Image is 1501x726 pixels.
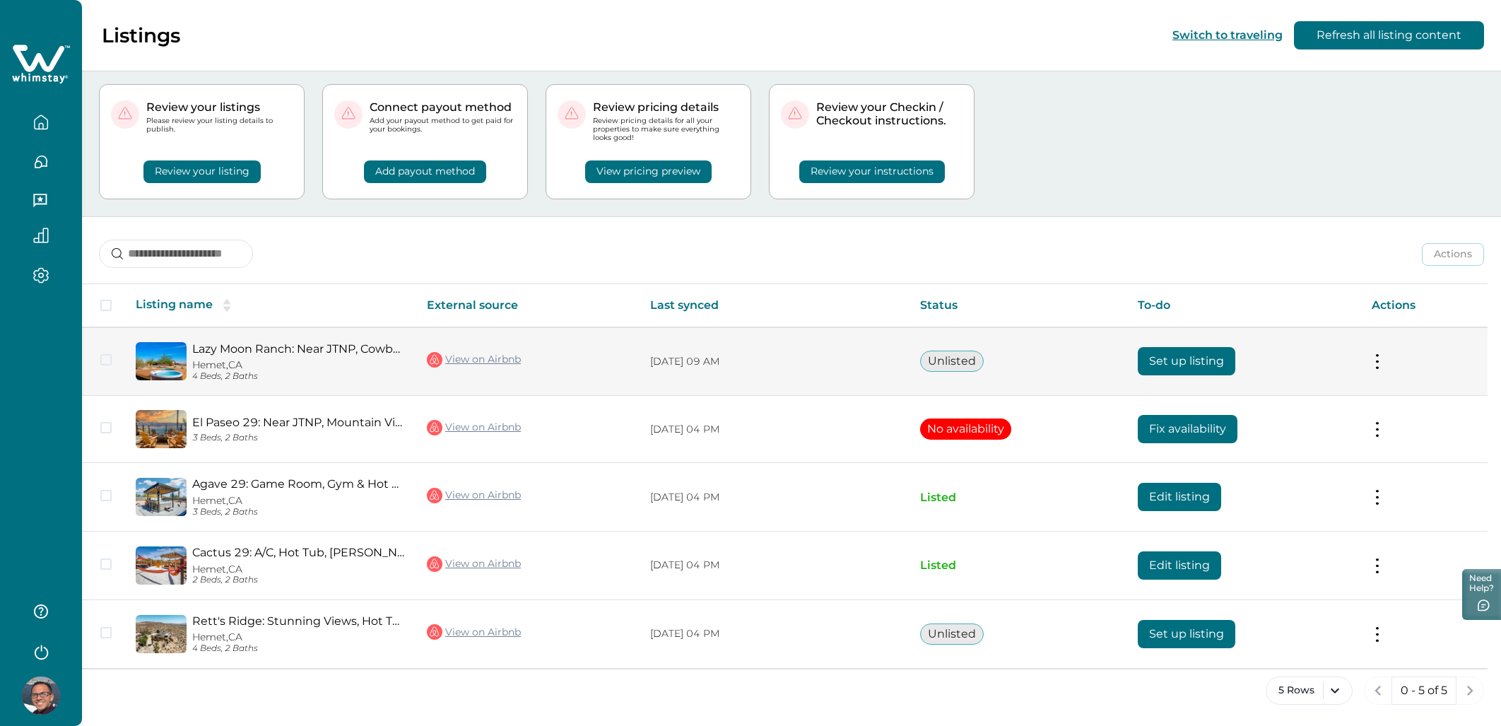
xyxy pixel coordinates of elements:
[192,371,404,382] p: 4 Beds, 2 Baths
[102,23,180,47] p: Listings
[1456,677,1484,705] button: next page
[146,117,293,134] p: Please review your listing details to publish.
[192,342,404,356] a: Lazy Moon Ranch: Near JTNP, Cowboy Pool & Hot Tub
[1422,243,1484,266] button: Actions
[1360,284,1488,327] th: Actions
[192,359,404,371] p: Hemet, CA
[585,160,712,183] button: View pricing preview
[427,351,521,369] a: View on Airbnb
[192,631,404,643] p: Hemet, CA
[192,495,404,507] p: Hemet, CA
[650,627,898,641] p: [DATE] 04 PM
[192,575,404,585] p: 2 Beds, 2 Baths
[650,423,898,437] p: [DATE] 04 PM
[192,546,404,559] a: Cactus 29: A/C, Hot Tub, [PERSON_NAME], EV Charger, JTNP
[639,284,910,327] th: Last synced
[920,491,1115,505] p: Listed
[1391,677,1456,705] button: 0 - 5 of 5
[1294,21,1484,49] button: Refresh all listing content
[593,117,739,143] p: Review pricing details for all your properties to make sure everything looks good!
[143,160,261,183] button: Review your listing
[192,507,404,517] p: 3 Beds, 2 Baths
[124,284,416,327] th: Listing name
[650,491,898,505] p: [DATE] 04 PM
[136,478,187,516] img: propertyImage_Agave 29: Game Room, Gym & Hot Tub, Near JTNP/Base
[192,563,404,575] p: Hemet, CA
[920,418,1011,440] button: No availability
[364,160,486,183] button: Add payout method
[192,643,404,654] p: 4 Beds, 2 Baths
[1138,620,1235,648] button: Set up listing
[1138,551,1221,580] button: Edit listing
[1172,28,1283,42] button: Switch to traveling
[1364,677,1392,705] button: previous page
[370,117,516,134] p: Add your payout method to get paid for your bookings.
[427,418,521,437] a: View on Airbnb
[427,623,521,641] a: View on Airbnb
[136,546,187,585] img: propertyImage_Cactus 29: A/C, Hot Tub, Garage, EV Charger, JTNP
[816,100,963,128] p: Review your Checkin / Checkout instructions.
[920,558,1115,573] p: Listed
[1138,347,1235,375] button: Set up listing
[146,100,293,115] p: Review your listings
[136,410,187,448] img: propertyImage_El Paseo 29: Near JTNP, Mountain Views, EV Charger
[1138,483,1221,511] button: Edit listing
[650,355,898,369] p: [DATE] 09 AM
[799,160,945,183] button: Review your instructions
[920,623,984,645] button: Unlisted
[136,615,187,653] img: propertyImage_Rett's Ridge: Stunning Views, Hot Tub, Near JTNP!
[1266,677,1353,705] button: 5 Rows
[22,677,60,715] img: Whimstay Host
[909,284,1126,327] th: Status
[593,100,739,115] p: Review pricing details
[1138,415,1237,443] button: Fix availability
[192,477,404,491] a: Agave 29: Game Room, Gym & Hot Tub, Near JTNP/Base
[416,284,639,327] th: External source
[427,555,521,573] a: View on Airbnb
[1126,284,1360,327] th: To-do
[192,433,404,443] p: 3 Beds, 2 Baths
[213,298,241,312] button: sorting
[192,416,404,429] a: El Paseo 29: Near JTNP, Mountain Views, EV Charger
[920,351,984,372] button: Unlisted
[370,100,516,115] p: Connect payout method
[192,614,404,628] a: Rett's Ridge: Stunning Views, Hot Tub, Near JTNP!
[650,558,898,573] p: [DATE] 04 PM
[1401,684,1447,698] p: 0 - 5 of 5
[427,486,521,505] a: View on Airbnb
[136,342,187,380] img: propertyImage_Lazy Moon Ranch: Near JTNP, Cowboy Pool & Hot Tub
